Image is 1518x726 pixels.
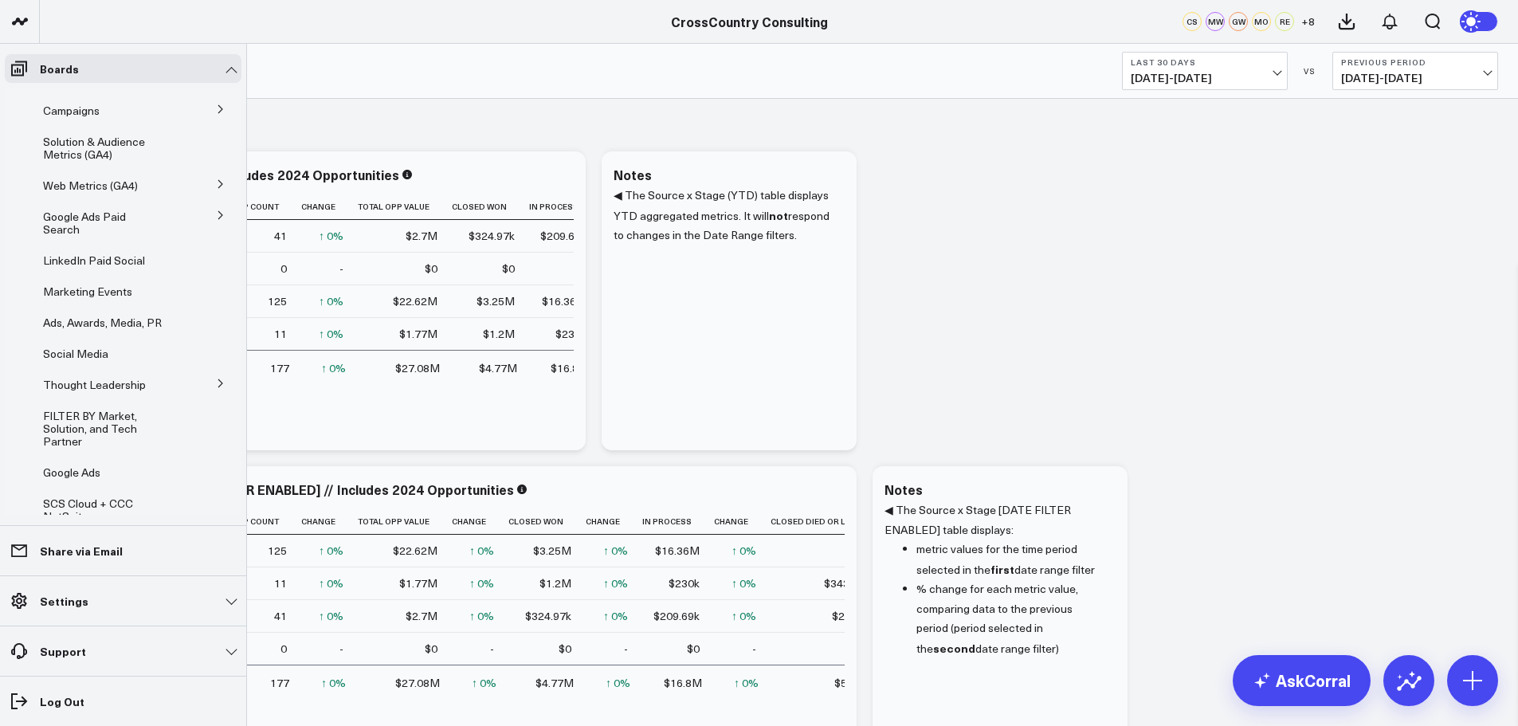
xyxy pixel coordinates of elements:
[477,293,515,309] div: $3.25M
[358,508,452,535] th: Total Opp Value
[40,544,123,557] p: Share via Email
[43,253,145,268] span: LinkedIn Paid Social
[469,228,515,244] div: $324.97k
[542,293,586,309] div: $16.36M
[339,641,343,657] div: -
[339,261,343,277] div: -
[43,347,108,360] a: Social Media
[586,508,642,535] th: Change
[319,293,343,309] div: ↑ 0%
[43,254,145,267] a: LinkedIn Paid Social
[1233,655,1371,706] a: AskCorral
[559,641,571,657] div: $0
[231,508,301,535] th: Opp Count
[642,508,714,535] th: In Process
[1301,16,1315,27] span: + 8
[1341,72,1489,84] span: [DATE] - [DATE]
[669,575,700,591] div: $230k
[43,465,100,480] span: Google Ads
[425,641,437,657] div: $0
[274,608,287,624] div: 41
[43,497,165,523] a: SCS Cloud + CCC NetSuite
[990,561,1014,577] b: first
[399,575,437,591] div: $1.77M
[43,408,137,449] span: FILTER BY Market, Solution, and Tech Partner
[40,595,88,607] p: Settings
[319,575,343,591] div: ↑ 0%
[321,675,346,691] div: ↑ 0%
[555,326,586,342] div: $230k
[885,500,1104,540] p: ◀ The Source x Stage [DATE FILTER ENABLED] table displays:
[40,645,86,657] p: Support
[483,326,515,342] div: $1.2M
[606,675,630,691] div: ↑ 0%
[1296,66,1324,76] div: VS
[399,326,437,342] div: $1.77M
[824,575,870,591] div: $343.73k
[319,543,343,559] div: ↑ 0%
[43,209,126,237] span: Google Ads Paid Search
[43,104,100,117] a: Campaigns
[395,360,440,376] div: $27.08M
[624,641,628,657] div: -
[603,575,628,591] div: ↑ 0%
[280,641,287,657] div: 0
[732,543,756,559] div: ↑ 0%
[614,186,845,434] div: ◀ The Source x Stage (YTD) table displays YTD aggregated metrics. It will respond to changes in t...
[1122,52,1288,90] button: Last 30 Days[DATE]-[DATE]
[452,194,529,220] th: Closed Won
[603,608,628,624] div: ↑ 0%
[734,675,759,691] div: ↑ 0%
[406,228,437,244] div: $2.7M
[319,608,343,624] div: ↑ 0%
[732,575,756,591] div: ↑ 0%
[508,508,586,535] th: Closed Won
[1341,57,1489,67] b: Previous Period
[664,675,702,691] div: $16.8M
[540,228,586,244] div: $209.69k
[687,641,700,657] div: $0
[43,316,162,329] a: Ads, Awards, Media, PR
[268,293,287,309] div: 125
[551,360,589,376] div: $16.8M
[535,675,574,691] div: $4.77M
[274,326,287,342] div: 11
[655,543,700,559] div: $16.36M
[885,481,923,498] div: Notes
[752,641,756,657] div: -
[395,675,440,691] div: $27.08M
[274,228,287,244] div: 41
[1183,12,1202,31] div: CS
[270,360,289,376] div: 177
[671,13,828,30] a: CrossCountry Consulting
[43,103,100,118] span: Campaigns
[469,543,494,559] div: ↑ 0%
[425,261,437,277] div: $0
[268,543,287,559] div: 125
[472,675,496,691] div: ↑ 0%
[40,695,84,708] p: Log Out
[614,166,652,183] div: Notes
[1131,57,1279,67] b: Last 30 Days
[43,210,163,236] a: Google Ads Paid Search
[1252,12,1271,31] div: MO
[393,293,437,309] div: $22.62M
[43,178,138,193] span: Web Metrics (GA4)
[653,608,700,624] div: $209.69k
[1332,52,1498,90] button: Previous Period[DATE]-[DATE]
[43,496,133,524] span: SCS Cloud + CCC NetSuite
[1275,12,1294,31] div: RE
[301,194,358,220] th: Change
[43,379,146,391] a: Thought Leadership
[769,207,788,223] b: not
[358,194,452,220] th: Total Opp Value
[452,508,508,535] th: Change
[933,640,975,656] b: second
[43,179,138,192] a: Web Metrics (GA4)
[525,608,571,624] div: $324.97k
[43,135,167,161] a: Solution & Audience Metrics (GA4)
[280,261,287,277] div: 0
[916,579,1104,658] li: % change for each metric value, comparing data to the previous period (period selected in the dat...
[479,360,517,376] div: $4.77M
[43,315,162,330] span: Ads, Awards, Media, PR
